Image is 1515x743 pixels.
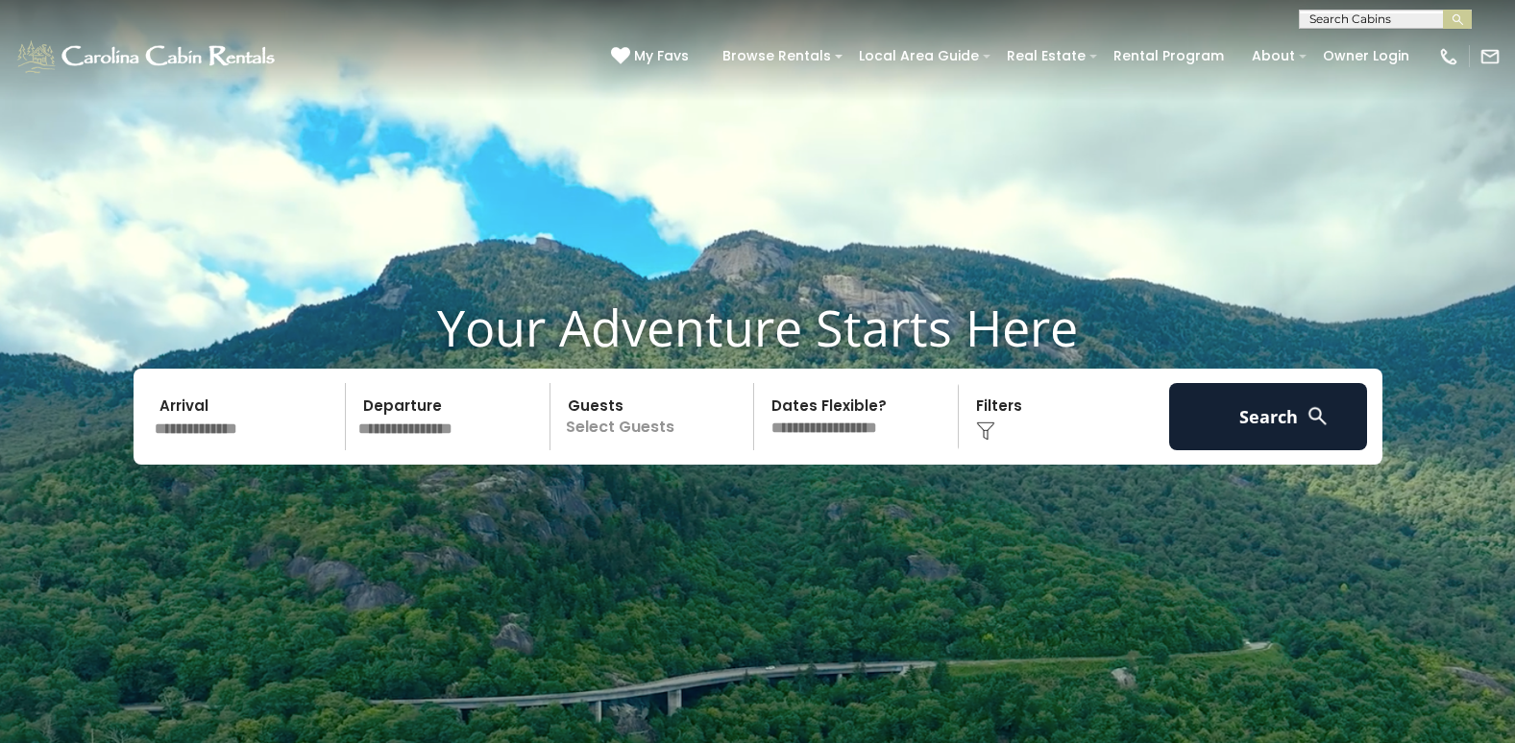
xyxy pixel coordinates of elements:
a: Rental Program [1104,41,1234,71]
img: search-regular-white.png [1306,404,1330,428]
a: Owner Login [1313,41,1419,71]
img: filter--v1.png [976,421,995,441]
img: mail-regular-white.png [1479,46,1501,67]
a: My Favs [611,46,694,67]
img: phone-regular-white.png [1438,46,1459,67]
span: My Favs [634,46,689,66]
button: Search [1169,383,1368,450]
p: Select Guests [556,383,754,450]
a: Real Estate [997,41,1095,71]
a: Browse Rentals [713,41,841,71]
h1: Your Adventure Starts Here [14,298,1501,357]
img: White-1-1-2.png [14,37,281,76]
a: About [1242,41,1305,71]
a: Local Area Guide [849,41,989,71]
